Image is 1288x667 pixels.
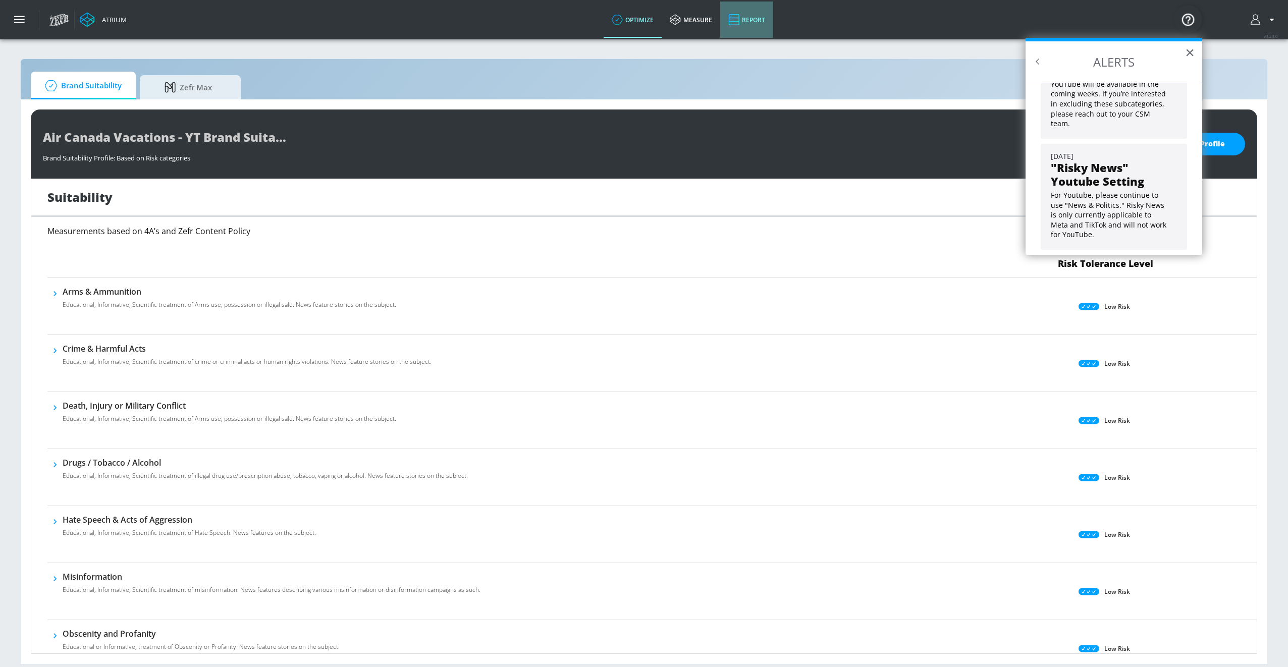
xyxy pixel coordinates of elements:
[63,286,396,297] h6: Arms & Ammunition
[63,514,316,543] div: Hate Speech & Acts of AggressionEducational, Informative, Scientific treatment of Hate Speech. Ne...
[63,300,396,309] p: Educational, Informative, Scientific treatment of Arms use, possession or illegal sale. News feat...
[63,571,480,600] div: MisinformationEducational, Informative, Scientific treatment of misinformation. News features des...
[1104,301,1130,312] p: Low Risk
[47,189,113,205] h1: Suitability
[1051,160,1144,188] strong: "Risky News" Youtube Setting
[1051,49,1169,129] p: You can now adjust your suitability settings for select Risk Categories on Meta and TikTok. Suppo...
[1104,586,1130,597] p: Low Risk
[98,15,127,24] div: Atrium
[43,148,1142,162] div: Brand Suitability Profile: Based on Risk categories
[662,2,720,38] a: measure
[1104,358,1130,369] p: Low Risk
[63,528,316,537] p: Educational, Informative, Scientific treatment of Hate Speech. News features on the subject.
[1264,33,1278,39] span: v 4.24.0
[1104,472,1130,483] p: Low Risk
[63,357,432,366] p: Educational, Informative, Scientific treatment of crime or criminal acts or human rights violatio...
[63,585,480,594] p: Educational, Informative, Scientific treatment of misinformation. News features describing variou...
[63,471,468,480] p: Educational, Informative, Scientific treatment of illegal drug use/prescription abuse, tobacco, v...
[63,343,432,372] div: Crime & Harmful ActsEducational, Informative, Scientific treatment of crime or criminal acts or h...
[63,457,468,486] div: Drugs / Tobacco / AlcoholEducational, Informative, Scientific treatment of illegal drug use/presc...
[720,2,773,38] a: Report
[63,343,432,354] h6: Crime & Harmful Acts
[1104,415,1130,426] p: Low Risk
[604,2,662,38] a: optimize
[1104,643,1130,654] p: Low Risk
[63,628,340,639] h6: Obscenity and Profanity
[1058,257,1153,269] span: Risk Tolerance Level
[150,75,227,99] span: Zefr Max
[41,74,122,98] span: Brand Suitability
[63,400,396,429] div: Death, Injury or Military ConflictEducational, Informative, Scientific treatment of Arms use, pos...
[1174,5,1202,33] button: Open Resource Center
[1051,190,1169,240] p: For Youtube, please continue to use "News & Politics." Risky News is only currently applicable to...
[63,400,396,411] h6: Death, Injury or Military Conflict
[1104,529,1130,540] p: Low Risk
[63,414,396,423] p: Educational, Informative, Scientific treatment of Arms use, possession or illegal sale. News feat...
[1185,44,1195,61] button: Close
[1051,151,1177,161] div: [DATE]
[63,571,480,582] h6: Misinformation
[63,642,340,651] p: Educational or Informative, treatment of Obscenity or Profanity. News feature stories on the subj...
[1026,38,1202,255] div: Resource Center
[63,628,340,657] div: Obscenity and ProfanityEducational or Informative, treatment of Obscenity or Profanity. News feat...
[1026,41,1202,83] h2: ALERTS
[1033,57,1043,67] button: Back to Resource Center Home
[63,286,396,315] div: Arms & AmmunitionEducational, Informative, Scientific treatment of Arms use, possession or illega...
[47,227,853,235] h6: Measurements based on 4A’s and Zefr Content Policy
[63,457,468,468] h6: Drugs / Tobacco / Alcohol
[80,12,127,27] a: Atrium
[63,514,316,525] h6: Hate Speech & Acts of Aggression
